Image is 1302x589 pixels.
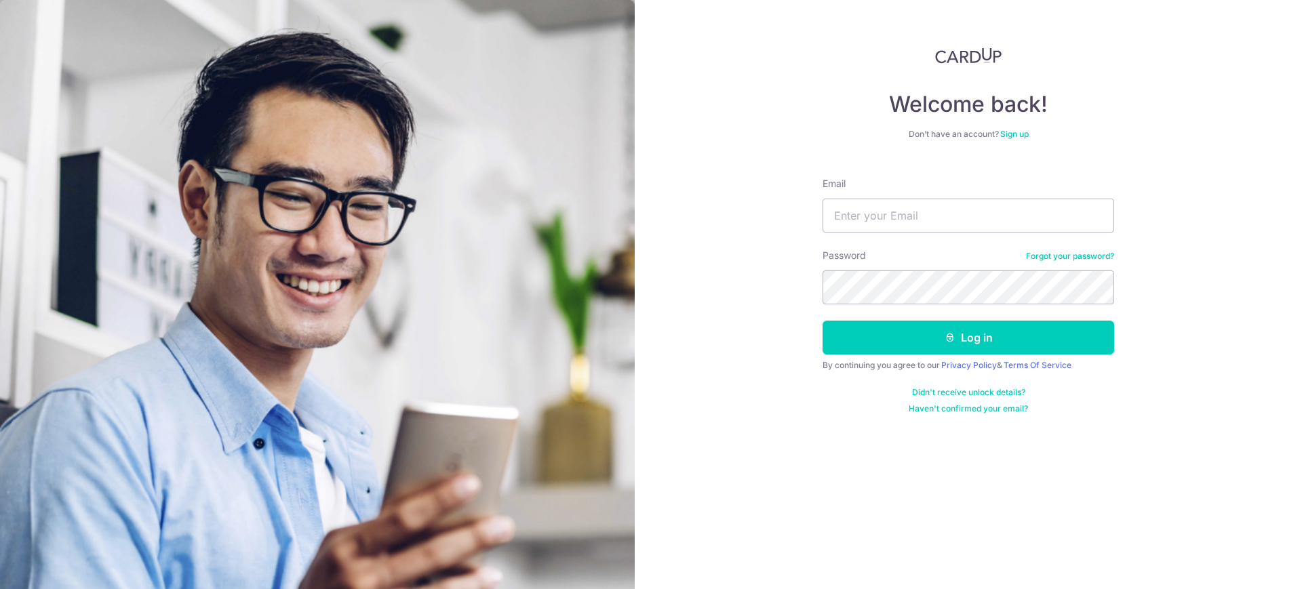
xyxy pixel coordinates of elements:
a: Forgot your password? [1026,251,1114,262]
a: Sign up [1000,129,1029,139]
div: Don’t have an account? [823,129,1114,140]
label: Password [823,249,866,262]
a: Didn't receive unlock details? [912,387,1025,398]
h4: Welcome back! [823,91,1114,118]
input: Enter your Email [823,199,1114,232]
img: CardUp Logo [935,47,1002,64]
a: Haven't confirmed your email? [909,403,1028,414]
label: Email [823,177,846,190]
button: Log in [823,321,1114,354]
a: Privacy Policy [941,360,997,370]
div: By continuing you agree to our & [823,360,1114,371]
a: Terms Of Service [1004,360,1071,370]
